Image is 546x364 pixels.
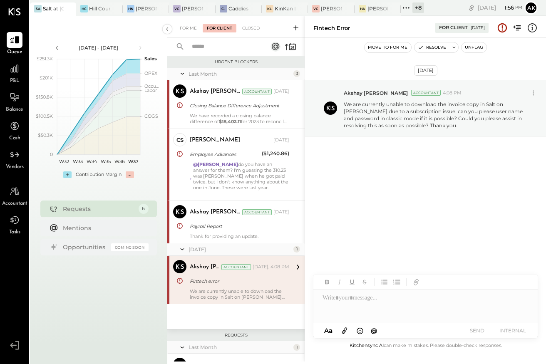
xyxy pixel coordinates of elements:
text: W34 [86,158,97,164]
div: We are currently unable to download the invoice copy in Salt on [PERSON_NAME] due to a subscripti... [190,288,289,300]
text: $251.3K [37,56,53,62]
div: Mentions [63,224,144,232]
text: W36 [114,158,124,164]
span: P&L [10,77,20,85]
text: Occu... [144,83,159,89]
text: W37 [128,158,138,164]
button: Bold [322,277,333,287]
div: Employee Advances [190,150,259,158]
a: P&L [0,61,29,85]
div: HA [359,5,366,12]
div: Closing Balance Difference Adjustment [190,102,287,110]
div: Last Month [189,70,291,77]
div: [PERSON_NAME] [190,136,240,144]
div: We have recorded a closing balance difference of for 2023 to reconcile the bank statement for [PE... [190,113,289,124]
div: Requests [63,205,134,213]
div: [DATE], 4:08 PM [253,264,289,270]
button: Aa [322,326,335,335]
span: Accountant [2,200,27,208]
span: 4:08 PM [443,90,462,97]
button: Resolve [414,42,449,52]
div: Accountant [221,264,251,270]
div: [DATE] [478,4,522,12]
div: + [63,171,72,178]
span: Vendors [6,163,24,171]
div: Coming Soon [111,243,149,251]
div: [DATE] [414,65,437,76]
text: $50.3K [38,132,53,138]
div: VC [173,5,181,12]
button: Add URL [411,277,422,287]
text: W33 [73,158,83,164]
strong: $18,402.11 [219,119,241,124]
span: Cash [9,135,20,142]
div: 1 [293,344,300,351]
div: - [126,171,134,178]
div: [DATE] [273,88,289,95]
div: [DATE] [273,137,289,144]
button: Unordered List [379,277,390,287]
text: W35 [100,158,110,164]
text: $150.8K [36,94,53,100]
div: Fintech error [190,277,287,285]
div: copy link [467,3,476,12]
div: Akshay [PERSON_NAME] [190,263,220,271]
p: We are currently unable to download the invoice copy in Salt on [PERSON_NAME] due to a subscripti... [344,101,530,129]
div: Fintech error [313,24,350,32]
span: @ [371,327,377,334]
div: [DATE] [273,209,289,215]
div: VC [312,5,320,12]
div: [DATE] [189,246,291,253]
div: Salt at [GEOGRAPHIC_DATA] [43,5,64,12]
a: Queue [0,32,29,56]
div: do you have an answer for them? I'm guessing the 310.23 was [PERSON_NAME] when he got paid twice.... [193,161,289,196]
div: HC [80,5,88,12]
div: + 8 [412,2,424,13]
div: [DATE] [471,25,485,31]
text: 0 [50,151,53,157]
div: Contribution Margin [76,171,122,178]
div: [PERSON_NAME]'s Nashville [136,5,156,12]
div: Closed [238,24,264,32]
div: Sa [34,5,42,12]
div: For Client [439,25,468,31]
button: SEND [460,325,494,336]
div: [PERSON_NAME]'s Atlanta [367,5,388,12]
div: 1 [293,246,300,253]
div: Requests [171,332,300,338]
a: Vendors [0,147,29,171]
div: For Client [203,24,236,32]
button: @ [368,325,380,336]
text: OPEX [144,70,158,76]
button: Strikethrough [359,277,370,287]
span: Queue [7,49,22,56]
text: $100.5K [36,113,53,119]
div: ($1,240.86) [262,149,289,158]
span: Balance [6,106,23,114]
button: Ordered List [391,277,402,287]
div: KL [266,5,273,12]
div: Caddies - Hole In One [US_STATE] [228,5,249,12]
div: KinKan LLC [275,5,295,12]
button: Italic [334,277,345,287]
div: [DATE] - [DATE] [63,44,134,51]
div: CS [176,136,184,144]
text: W32 [59,158,69,164]
button: INTERNAL [496,325,529,336]
a: Balance [0,89,29,114]
text: Sales [144,56,157,62]
div: Accountant [242,209,272,215]
text: COGS [144,113,158,119]
button: Move to for me [365,42,411,52]
a: Tasks [0,212,29,236]
span: Tasks [9,229,20,236]
span: a [329,327,333,334]
strong: @[PERSON_NAME] [193,161,238,167]
div: Thank for providing an update. [190,233,289,239]
div: Accountant [242,89,272,94]
text: Labor [144,87,157,93]
div: Akshay [PERSON_NAME] [190,87,241,96]
div: Accountant [411,90,441,96]
div: 6 [139,204,149,214]
a: Accountant [0,183,29,208]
